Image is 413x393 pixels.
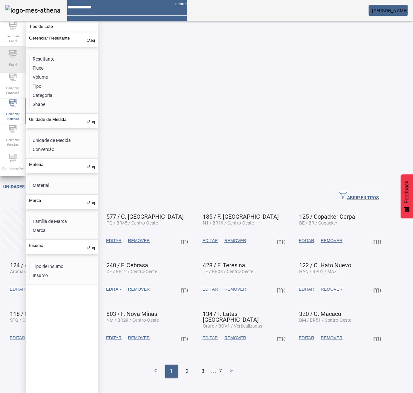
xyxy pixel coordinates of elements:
[202,335,218,341] span: EDITAR
[275,283,287,295] button: Mais
[87,162,95,170] mat-icon: keyboard_arrow_up
[219,365,222,378] li: 7
[299,286,314,293] span: EDITAR
[202,286,218,293] span: EDITAR
[404,181,410,203] span: Feedback
[10,318,46,323] span: STG / CL01 / ABC
[106,335,122,341] span: EDITAR
[275,332,287,344] button: Mais
[296,235,318,247] button: EDITAR
[296,283,318,295] button: EDITAR
[321,237,342,244] span: REMOVER
[299,318,351,323] span: BM / BR51 / Centro-Oeste
[299,269,337,274] span: HAN / RP01 / MAZ
[372,8,408,13] span: [PERSON_NAME]
[6,332,28,344] button: EDITAR
[87,243,95,251] mat-icon: keyboard_arrow_up
[321,286,342,293] span: REMOVER
[0,164,26,173] span: Configurações
[103,235,125,247] button: EDITAR
[371,283,383,295] button: Mais
[203,310,259,323] span: 134 / F. Latas [GEOGRAPHIC_DATA]
[371,332,383,344] button: Mais
[26,159,98,173] button: Material
[203,262,245,269] span: 428 / F. Teresina
[179,332,190,344] button: Mais
[29,181,98,190] li: Material
[318,283,346,295] button: REMOVER
[401,174,413,218] button: Feedback - Mostrar pesquisa
[29,136,98,145] li: Unidade de Medida
[224,237,246,244] span: REMOVER
[26,32,98,47] button: Gerenciar Resultante
[5,5,61,16] img: logo-mes-athena
[10,335,25,341] span: EDITAR
[10,269,73,274] span: Aromas / BRV1 / Verticalizadas
[3,32,23,45] span: Template Fabril
[26,240,98,254] button: Insumo
[128,286,150,293] span: REMOVER
[199,283,221,295] button: EDITAR
[106,262,148,269] span: 240 / F. Cebrasa
[106,286,122,293] span: EDITAR
[318,332,346,344] button: REMOVER
[125,332,153,344] button: REMOVER
[103,283,125,295] button: EDITAR
[29,271,98,280] li: Insumo
[321,335,342,341] span: REMOVER
[3,184,25,189] span: Unidades
[29,100,98,109] li: Shape
[87,36,95,43] mat-icon: keyboard_arrow_up
[211,365,218,378] li: ...
[3,207,95,251] button: Criar unidade
[179,283,190,295] button: Mais
[299,335,314,341] span: EDITAR
[299,220,337,225] span: BE / BR / Copacker
[179,235,190,247] button: Mais
[221,235,249,247] button: REMOVER
[106,213,184,220] span: 577 / C. [GEOGRAPHIC_DATA]
[221,332,249,344] button: REMOVER
[7,60,19,69] span: Fabril
[221,283,249,295] button: REMOVER
[128,335,150,341] span: REMOVER
[371,235,383,247] button: Mais
[3,110,23,123] span: Gerenciar Materiais
[10,262,82,269] span: 124 / Aromas Verticalizadas
[26,21,98,32] button: Tipo de Lote
[339,191,379,201] span: ABRIR FILTROS
[10,286,25,293] span: EDITAR
[296,332,318,344] button: EDITAR
[29,82,98,91] li: Tipo
[125,235,153,247] button: REMOVER
[29,262,98,271] li: Tipo de Insumo
[10,310,87,317] span: 118 / C. [GEOGRAPHIC_DATA]
[29,145,98,154] li: Conversão
[6,283,28,295] button: EDITAR
[199,235,221,247] button: EDITAR
[29,91,98,100] li: Categoria
[224,286,246,293] span: REMOVER
[203,269,253,274] span: TE / BR08 / Centro-Oeste
[275,235,287,247] button: Mais
[203,220,254,225] span: N1 / BR19 / Centro-Oeste
[87,117,95,125] mat-icon: keyboard_arrow_up
[3,135,23,149] span: Gerenciar Paradas
[202,367,205,375] span: 3
[128,237,150,244] span: REMOVER
[29,64,98,73] li: Fluxo
[299,213,355,220] span: 125 / Copacker Cerpa
[203,213,279,220] span: 185 / F. [GEOGRAPHIC_DATA]
[106,220,158,225] span: PG / BR45 / Centro-Oeste
[29,73,98,82] li: Volume
[318,235,346,247] button: REMOVER
[106,269,157,274] span: CE / BR12 / Centro-Oeste
[26,195,98,209] button: Marca
[299,262,351,269] span: 122 / C. Hato Nuevo
[106,237,122,244] span: EDITAR
[26,114,98,128] button: Unidade de Medida
[103,332,125,344] button: EDITAR
[199,332,221,344] button: EDITAR
[29,226,98,235] li: Marca
[29,54,98,64] li: Resultante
